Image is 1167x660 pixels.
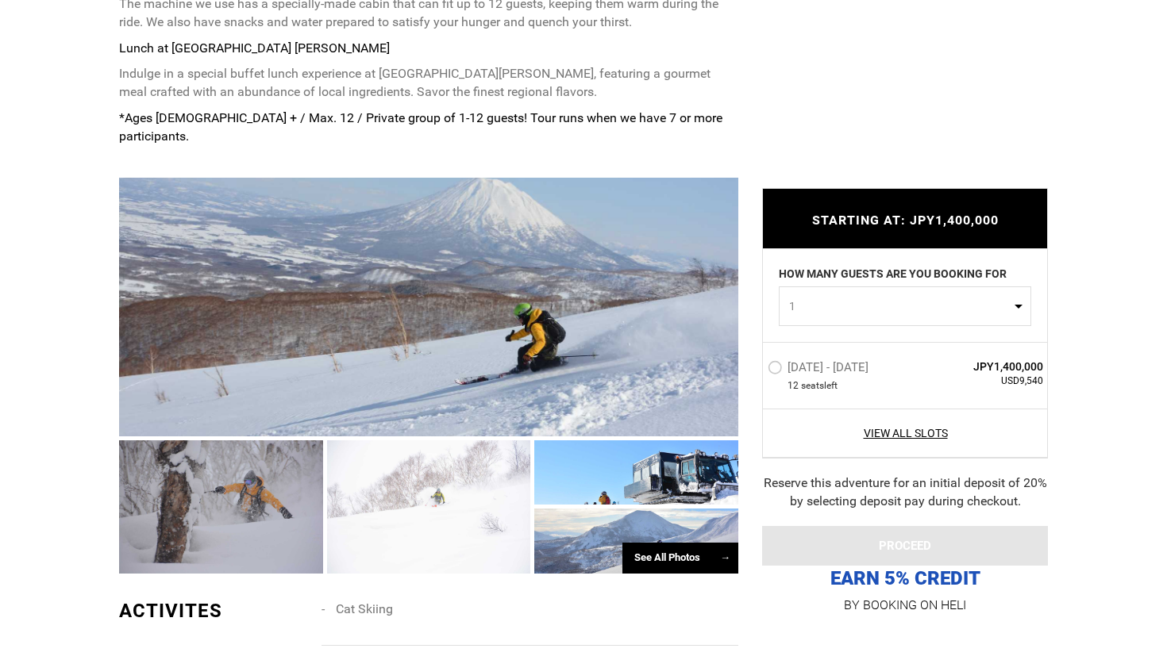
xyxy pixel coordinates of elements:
[119,65,738,102] p: Indulge in a special buffet lunch experience at [GEOGRAPHIC_DATA][PERSON_NAME], featuring a gourm...
[819,378,824,392] span: s
[779,286,1031,325] button: 1
[779,265,1007,286] label: HOW MANY GUESTS ARE YOU BOOKING FOR
[768,359,872,378] label: [DATE] - [DATE]
[768,424,1043,440] a: View All Slots
[119,40,390,56] strong: Lunch at [GEOGRAPHIC_DATA] [PERSON_NAME]
[928,374,1043,387] span: USD9,540
[720,551,730,563] span: →
[119,110,722,144] strong: *Ages [DEMOGRAPHIC_DATA] + / Max. 12 / Private group of 1-12 guests! Tour runs when we have 7 or ...
[762,594,1048,616] p: BY BOOKING ON HELI
[789,297,1011,313] span: 1
[762,474,1048,510] div: Reserve this adventure for an initial deposit of 20% by selecting deposit pay during checkout.
[119,597,310,624] div: ACTIVITES
[622,543,738,574] div: See All Photos
[801,378,838,392] span: seat left
[762,526,1048,566] button: PROCEED
[336,601,393,616] span: Cat Skiing
[788,378,799,392] span: 12
[812,213,999,228] span: STARTING AT: JPY1,400,000
[928,358,1043,374] span: JPY1,400,000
